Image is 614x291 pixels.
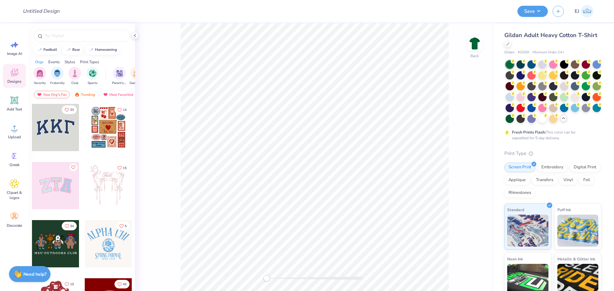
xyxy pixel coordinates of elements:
span: # G500 [518,50,529,55]
span: Designs [7,79,21,84]
span: Club [71,81,78,86]
span: Metallic & Glitter Ink [557,256,595,262]
button: Like [62,222,77,230]
img: Standard [507,215,548,247]
button: Like [62,280,77,288]
button: filter button [50,67,65,86]
span: Game Day [130,81,144,86]
button: filter button [86,67,99,86]
span: Sports [88,81,98,86]
span: Neon Ink [507,256,523,262]
span: 33 [70,108,74,111]
div: Orgs [35,59,43,65]
div: Trending [72,91,98,98]
div: bear [72,48,80,51]
button: filter button [68,67,81,86]
span: Gildan [504,50,515,55]
div: Back [470,53,479,59]
div: Applique [504,175,530,185]
button: Like [114,105,130,114]
img: trend_line.gif [66,48,71,52]
button: filter button [33,67,46,86]
strong: Need help? [23,271,46,277]
span: Fraternity [50,81,65,86]
span: Add Text [7,107,22,112]
span: 45 [123,283,127,286]
div: Vinyl [559,175,577,185]
div: filter for Parent's Weekend [112,67,127,86]
button: football [34,45,60,55]
div: filter for Club [68,67,81,86]
span: Greek [10,162,20,167]
a: EJ [572,5,596,18]
img: Back [468,37,481,50]
img: most_fav.gif [37,92,42,97]
span: Decorate [7,223,22,228]
div: filter for Sorority [33,67,46,86]
span: 14 [123,108,127,111]
span: 15 [123,166,127,170]
strong: Fresh Prints Flash: [512,130,546,135]
button: bear [62,45,83,55]
img: Sports Image [89,70,96,77]
span: 5 [125,225,127,228]
div: Your Org's Fav [34,91,70,98]
button: filter button [112,67,127,86]
button: homecoming [85,45,120,55]
img: Game Day Image [133,70,141,77]
div: This color can be expedited for 5 day delivery. [512,129,591,141]
span: Gildan Adult Heavy Cotton T-Shirt [504,31,597,39]
div: filter for Fraternity [50,67,65,86]
div: Events [48,59,60,65]
img: Club Image [71,70,78,77]
img: trending.gif [75,92,80,97]
button: Like [114,164,130,172]
span: Minimum Order: 24 + [532,50,564,55]
div: Accessibility label [264,275,270,281]
span: Standard [507,206,524,213]
img: Puff Ink [557,215,599,247]
img: trend_line.gif [37,48,42,52]
div: football [43,48,57,51]
div: Digital Print [570,163,601,172]
button: Like [116,222,130,230]
img: Elliah Jace Mercado [581,5,594,18]
button: filter button [130,67,144,86]
span: 10 [70,283,74,286]
div: Embroidery [537,163,568,172]
div: filter for Game Day [130,67,144,86]
div: filter for Sports [86,67,99,86]
div: Print Type [504,150,601,157]
div: Rhinestones [504,188,535,198]
img: Sorority Image [36,70,43,77]
button: Like [62,105,77,114]
div: homecoming [95,48,117,51]
span: Puff Ink [557,206,571,213]
input: Untitled Design [18,5,65,18]
img: most_fav.gif [103,92,108,97]
div: Most Favorited [100,91,136,98]
button: Like [69,164,77,171]
div: Transfers [532,175,557,185]
div: Foil [579,175,594,185]
span: Parent's Weekend [112,81,127,86]
span: Upload [8,134,21,140]
img: Fraternity Image [54,70,61,77]
div: Print Types [80,59,99,65]
span: Sorority [34,81,46,86]
img: Parent's Weekend Image [116,70,123,77]
div: Screen Print [504,163,535,172]
button: Like [114,280,130,288]
span: Clipart & logos [4,190,25,200]
span: 34 [70,225,74,228]
img: trend_line.gif [89,48,94,52]
span: Image AI [7,51,22,56]
span: EJ [575,8,579,15]
input: Try "Alpha" [44,33,126,39]
div: Styles [65,59,75,65]
button: Save [517,6,548,17]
